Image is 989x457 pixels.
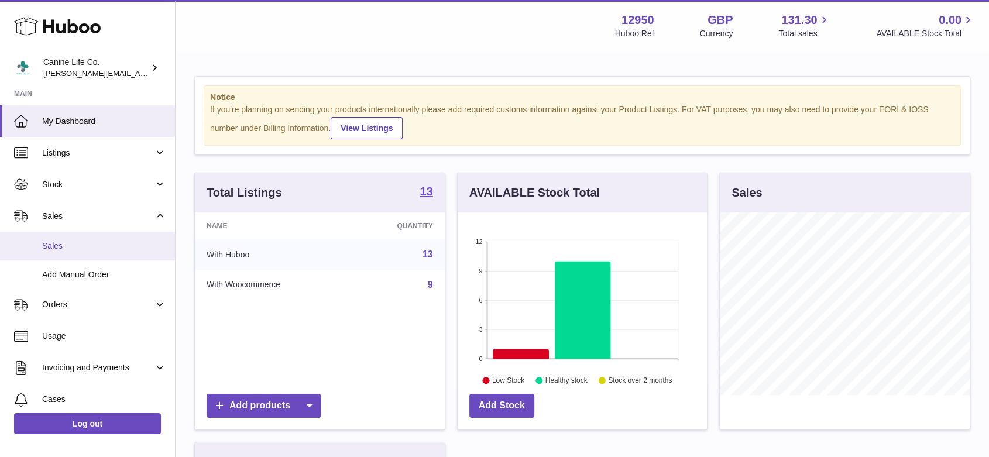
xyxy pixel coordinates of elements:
[479,355,482,362] text: 0
[210,104,954,139] div: If you're planning on sending your products internationally please add required customs informati...
[778,12,830,39] a: 131.30 Total sales
[195,270,350,300] td: With Woocommerce
[479,267,482,274] text: 9
[615,28,654,39] div: Huboo Ref
[42,179,154,190] span: Stock
[475,238,482,245] text: 12
[42,240,166,252] span: Sales
[210,92,954,103] strong: Notice
[350,212,445,239] th: Quantity
[428,280,433,290] a: 9
[420,185,432,197] strong: 13
[608,376,672,384] text: Stock over 2 months
[469,185,600,201] h3: AVAILABLE Stock Total
[42,362,154,373] span: Invoicing and Payments
[479,297,482,304] text: 6
[939,12,961,28] span: 0.00
[195,239,350,270] td: With Huboo
[492,376,525,384] text: Low Stock
[207,185,282,201] h3: Total Listings
[195,212,350,239] th: Name
[545,376,588,384] text: Healthy stock
[700,28,733,39] div: Currency
[42,116,166,127] span: My Dashboard
[423,249,433,259] a: 13
[207,394,321,418] a: Add products
[42,394,166,405] span: Cases
[42,269,166,280] span: Add Manual Order
[708,12,733,28] strong: GBP
[479,326,482,333] text: 3
[420,185,432,200] a: 13
[621,12,654,28] strong: 12950
[43,57,149,79] div: Canine Life Co.
[876,28,975,39] span: AVAILABLE Stock Total
[732,185,762,201] h3: Sales
[331,117,403,139] a: View Listings
[14,59,32,77] img: kevin@clsgltd.co.uk
[876,12,975,39] a: 0.00 AVAILABLE Stock Total
[42,331,166,342] span: Usage
[778,28,830,39] span: Total sales
[781,12,817,28] span: 131.30
[42,147,154,159] span: Listings
[469,394,534,418] a: Add Stock
[42,211,154,222] span: Sales
[43,68,235,78] span: [PERSON_NAME][EMAIL_ADDRESS][DOMAIN_NAME]
[42,299,154,310] span: Orders
[14,413,161,434] a: Log out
